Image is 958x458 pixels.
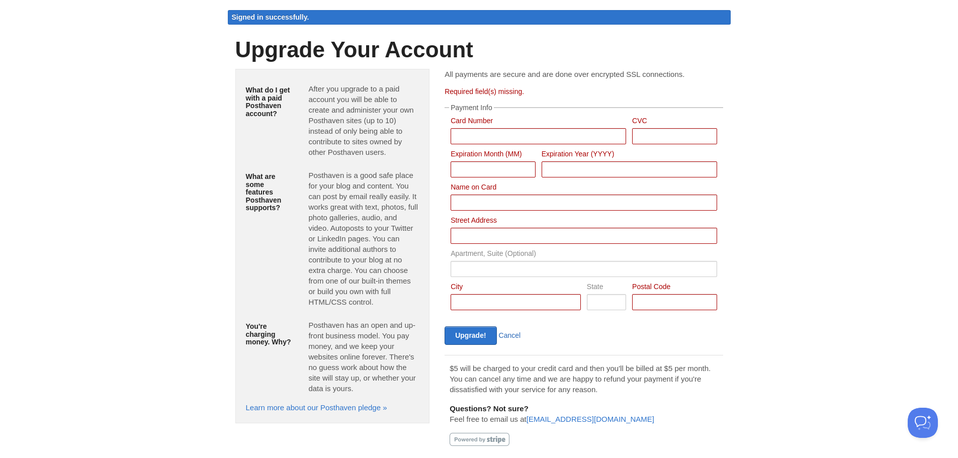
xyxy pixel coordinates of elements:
[451,117,626,127] label: Card Number
[632,283,717,293] label: Postal Code
[308,170,419,307] p: Posthaven is a good safe place for your blog and content. You can post by email really easily. It...
[542,150,717,160] label: Expiration Year (YYYY)
[451,217,717,226] label: Street Address
[908,408,938,438] iframe: Help Scout Beacon - Open
[451,283,581,293] label: City
[451,250,717,259] label: Apartment, Suite (Optional)
[450,403,718,424] p: Feel free to email us at
[246,323,294,346] h5: You're charging money. Why?
[451,184,717,193] label: Name on Card
[308,320,419,394] p: Posthaven has an open and up-front business model. You pay money, and we keep your websites onlin...
[445,69,723,79] p: All payments are secure and are done over encrypted SSL connections.
[632,117,717,127] label: CVC
[449,104,494,111] legend: Payment Info
[450,404,529,413] b: Questions? Not sure?
[450,363,718,395] p: $5 will be charged to your credit card and then you'll be billed at $5 per month. You can cancel ...
[445,326,496,345] input: Upgrade!
[246,403,387,412] a: Learn more about our Posthaven pledge »
[527,415,654,423] a: [EMAIL_ADDRESS][DOMAIN_NAME]
[235,38,723,62] h1: Upgrade Your Account
[228,10,731,25] div: Signed in successfully.
[246,173,294,212] h5: What are some features Posthaven supports?
[445,88,723,95] div: Required field(s) missing.
[587,283,626,293] label: State
[451,150,535,160] label: Expiration Month (MM)
[499,331,521,339] a: Cancel
[308,83,419,157] p: After you upgrade to a paid account you will be able to create and administer your own Posthaven ...
[246,86,294,118] h5: What do I get with a paid Posthaven account?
